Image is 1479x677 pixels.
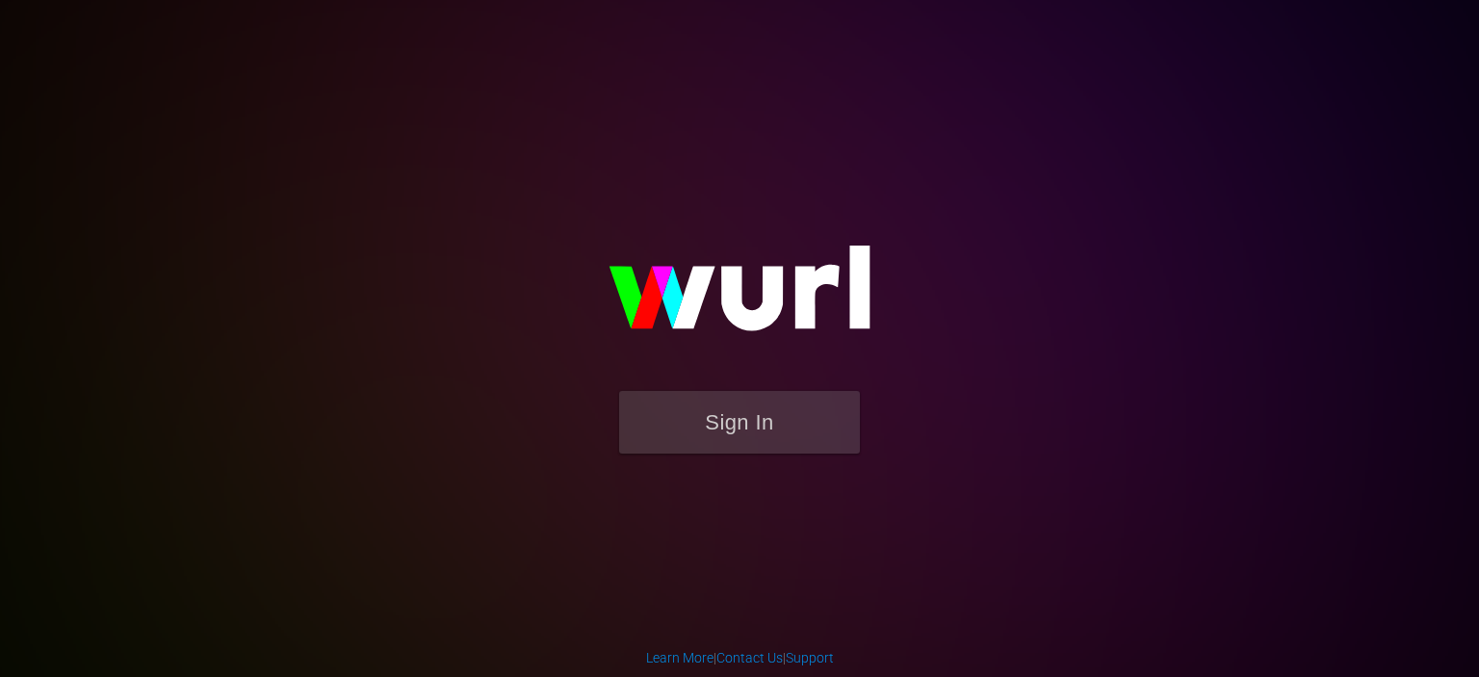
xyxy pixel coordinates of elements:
div: | | [646,648,834,667]
a: Support [786,650,834,665]
a: Contact Us [716,650,783,665]
button: Sign In [619,391,860,454]
img: wurl-logo-on-black-223613ac3d8ba8fe6dc639794a292ebdb59501304c7dfd60c99c58986ef67473.svg [547,204,932,391]
a: Learn More [646,650,714,665]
